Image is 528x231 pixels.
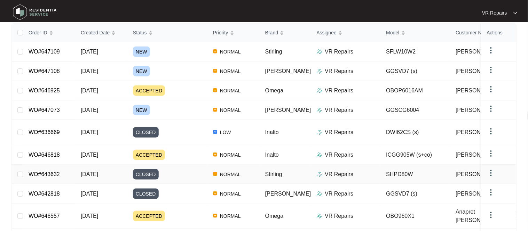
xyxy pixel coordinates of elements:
[381,204,450,229] td: OBO960X1
[311,24,381,42] th: Assignee
[217,151,244,159] span: NORMAL
[133,85,165,96] span: ACCEPTED
[513,11,518,15] img: dropdown arrow
[23,24,75,42] th: Order ID
[456,128,502,137] span: [PERSON_NAME]
[213,108,217,112] img: Vercel Logo
[81,49,98,55] span: [DATE]
[456,48,506,56] span: [PERSON_NAME]...
[213,214,217,218] img: Vercel Logo
[325,67,354,75] p: VR Repairs
[450,24,520,42] th: Customer Name
[381,145,450,165] td: ICGG905W (s+co)
[133,211,165,221] span: ACCEPTED
[81,68,98,74] span: [DATE]
[317,172,322,177] img: Assigner Icon
[381,100,450,120] td: GGSCG6004
[213,172,217,176] img: Vercel Logo
[217,67,244,75] span: NORMAL
[325,170,354,179] p: VR Repairs
[133,127,159,138] span: CLOSED
[265,213,283,219] span: Omega
[29,129,60,135] a: WO#636669
[29,49,60,55] a: WO#647109
[207,24,260,42] th: Priority
[81,88,98,93] span: [DATE]
[213,69,217,73] img: Vercel Logo
[487,149,495,158] img: dropdown arrow
[81,213,98,219] span: [DATE]
[265,171,282,177] span: Stirling
[133,150,165,160] span: ACCEPTED
[325,190,354,198] p: VR Repairs
[217,128,234,137] span: LOW
[81,129,98,135] span: [DATE]
[81,191,98,197] span: [DATE]
[29,107,60,113] a: WO#647073
[217,86,244,95] span: NORMAL
[456,151,506,159] span: [PERSON_NAME]...
[381,81,450,100] td: OBOP6016AM
[381,165,450,184] td: SHPD80W
[217,170,244,179] span: NORMAL
[456,29,491,36] span: Customer Name
[217,48,244,56] span: NORMAL
[75,24,127,42] th: Created Date
[127,24,207,42] th: Status
[29,68,60,74] a: WO#647108
[213,49,217,53] img: Vercel Logo
[456,106,502,114] span: [PERSON_NAME]
[381,184,450,204] td: GGSVD7 (s)
[213,152,217,157] img: Vercel Logo
[10,2,59,23] img: residentia service logo
[265,129,279,135] span: Inalto
[487,66,495,74] img: dropdown arrow
[381,61,450,81] td: GGSVD7 (s)
[133,29,147,36] span: Status
[217,212,244,220] span: NORMAL
[260,24,311,42] th: Brand
[381,24,450,42] th: Model
[29,29,47,36] span: Order ID
[265,29,278,36] span: Brand
[265,49,282,55] span: Stirling
[317,49,322,55] img: Assigner Icon
[381,42,450,61] td: SFLW10W2
[317,191,322,197] img: Assigner Icon
[487,85,495,93] img: dropdown arrow
[325,106,354,114] p: VR Repairs
[386,29,400,36] span: Model
[29,88,60,93] a: WO#646925
[325,212,354,220] p: VR Repairs
[213,191,217,196] img: Vercel Logo
[487,169,495,177] img: dropdown arrow
[317,29,337,36] span: Assignee
[317,130,322,135] img: Assigner Icon
[487,188,495,197] img: dropdown arrow
[487,46,495,55] img: dropdown arrow
[213,29,228,36] span: Priority
[265,68,311,74] span: [PERSON_NAME]
[325,128,354,137] p: VR Repairs
[381,120,450,145] td: DWI62CS (s)
[81,29,110,36] span: Created Date
[456,86,502,95] span: [PERSON_NAME]
[133,169,159,180] span: CLOSED
[317,107,322,113] img: Assigner Icon
[133,66,150,76] span: NEW
[317,213,322,219] img: Assigner Icon
[325,86,354,95] p: VR Repairs
[487,127,495,135] img: dropdown arrow
[487,105,495,113] img: dropdown arrow
[482,9,507,16] p: VR Repairs
[456,208,511,224] span: Anapret [PERSON_NAME]
[317,68,322,74] img: Assigner Icon
[29,171,60,177] a: WO#643632
[487,211,495,219] img: dropdown arrow
[133,47,150,57] span: NEW
[81,171,98,177] span: [DATE]
[481,24,516,42] th: Actions
[217,106,244,114] span: NORMAL
[133,189,159,199] span: CLOSED
[81,107,98,113] span: [DATE]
